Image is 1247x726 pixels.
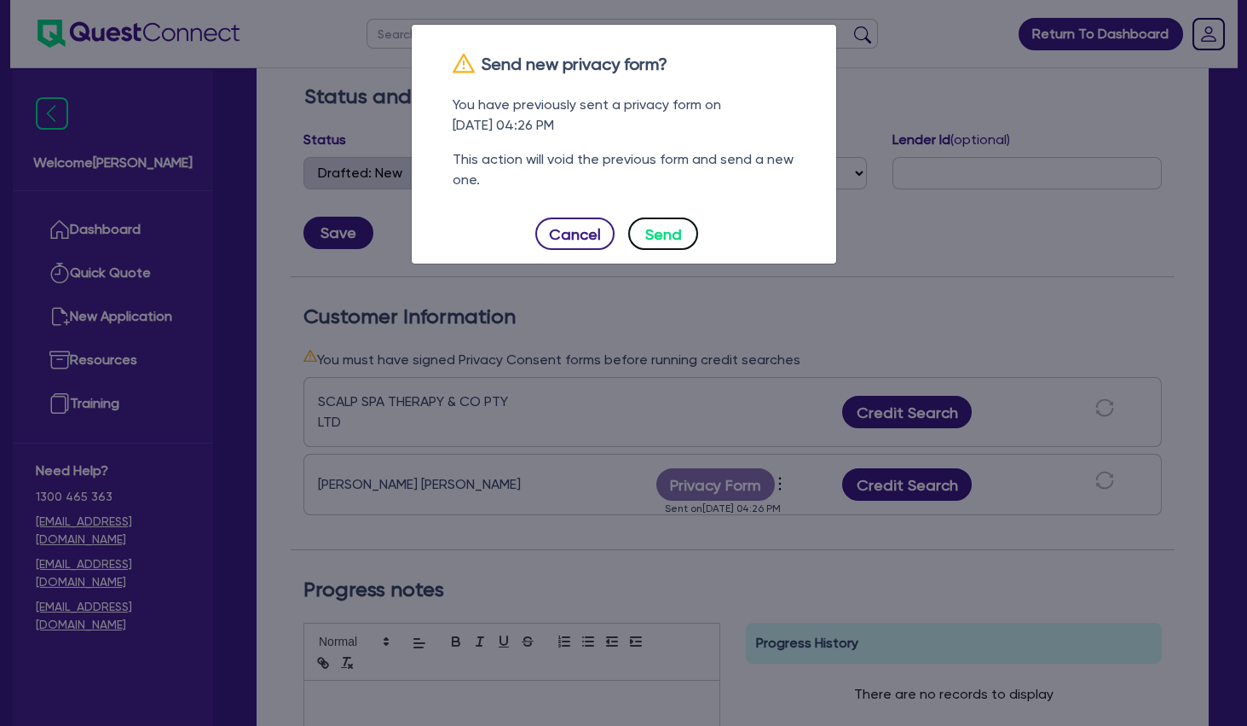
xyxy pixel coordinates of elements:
div: You have previously sent a privacy form on [453,95,795,136]
div: This action will void the previous form and send a new one. [453,149,795,190]
span: warning [453,52,475,74]
div: [DATE] 04:26 PM [453,115,795,136]
button: Cancel [535,218,615,250]
h3: Send new privacy form? [453,52,795,74]
button: Send [628,218,698,250]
